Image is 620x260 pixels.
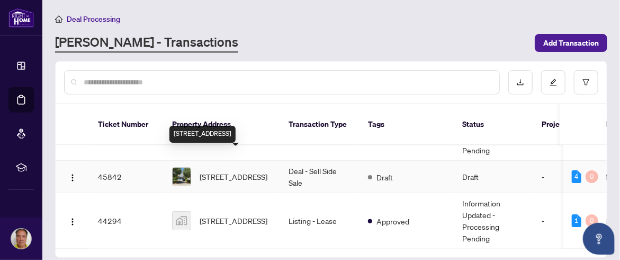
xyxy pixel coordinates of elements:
span: Approved [376,215,409,227]
button: Logo [64,212,81,229]
span: Deal Processing [67,14,120,24]
td: Listing - Lease [280,193,360,249]
img: logo [8,8,34,28]
button: Open asap [583,223,615,255]
td: 44294 [89,193,164,249]
td: - [533,161,597,193]
button: Logo [64,168,81,185]
button: filter [574,70,598,94]
img: thumbnail-img [173,212,191,230]
th: Status [454,104,533,145]
span: filter [582,79,590,86]
span: [STREET_ADDRESS] [200,215,267,227]
th: Property Address [164,104,280,145]
div: 4 [572,170,581,183]
button: download [508,70,533,94]
span: download [517,79,524,86]
img: Logo [68,218,77,226]
img: thumbnail-img [173,168,191,186]
span: home [55,15,62,23]
th: Project Name [533,104,597,145]
a: [PERSON_NAME] - Transactions [55,33,238,53]
span: Draft [376,171,393,183]
button: edit [541,70,565,94]
img: Profile Icon [11,229,31,249]
div: 0 [586,170,598,183]
div: 0 [586,214,598,227]
th: Tags [360,104,454,145]
td: Deal - Sell Side Sale [280,161,360,193]
div: 1 [572,214,581,227]
div: [STREET_ADDRESS] [169,126,236,143]
th: Ticket Number [89,104,164,145]
td: Draft [454,161,533,193]
td: - [533,193,597,249]
button: Add Transaction [535,34,607,52]
td: Information Updated - Processing Pending [454,193,533,249]
img: Logo [68,174,77,182]
span: Add Transaction [543,34,599,51]
span: edit [550,79,557,86]
span: [STREET_ADDRESS] [200,171,267,183]
td: 45842 [89,161,164,193]
th: Transaction Type [280,104,360,145]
